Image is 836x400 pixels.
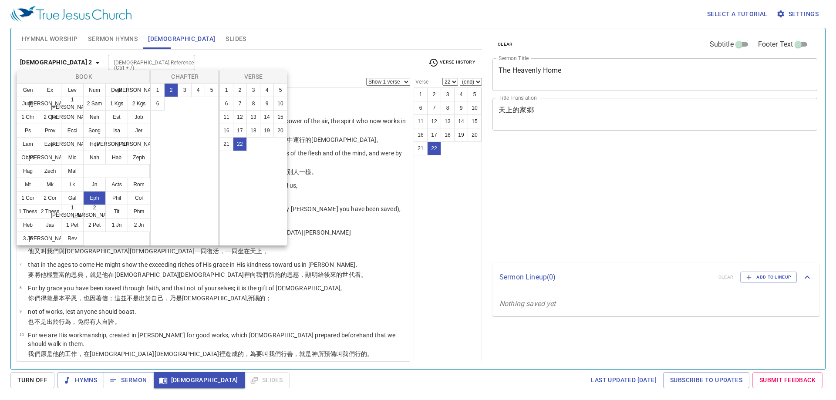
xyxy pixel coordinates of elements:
button: Prov [39,124,61,138]
button: 2 Chr [39,110,61,124]
button: Jn [83,178,106,192]
button: 14 [260,110,274,124]
button: Mt [17,178,39,192]
button: 8 [246,97,260,111]
button: 17 [233,124,247,138]
button: Hag [17,164,39,178]
button: 2 Sam [83,97,106,111]
p: Book [19,72,149,81]
button: Jas [39,218,61,232]
button: Jer [128,124,150,138]
button: [PERSON_NAME] [61,137,84,151]
button: 10 [273,97,287,111]
button: Phil [105,191,128,205]
button: Mk [39,178,61,192]
button: Mic [61,151,84,165]
button: Acts [105,178,128,192]
button: 1 [151,83,165,97]
button: 2 [233,83,247,97]
button: Judg [17,97,39,111]
button: 11 [219,110,233,124]
button: Lev [61,83,84,97]
button: 12 [233,110,247,124]
button: 22 [233,137,247,151]
button: Heb [17,218,39,232]
button: 2 Cor [39,191,61,205]
button: Ps [17,124,39,138]
button: 2 Pet [83,218,106,232]
button: Eph [83,191,106,205]
button: [PERSON_NAME] [61,110,84,124]
button: 19 [260,124,274,138]
button: 5 [205,83,219,97]
button: Zech [39,164,61,178]
button: Lam [17,137,39,151]
button: [PERSON_NAME] [39,151,61,165]
button: Eccl [61,124,84,138]
button: 6 [219,97,233,111]
button: Ezek [39,137,61,151]
button: Deut [105,83,128,97]
button: 1 Chr [17,110,39,124]
button: Obad [17,151,39,165]
button: Isa [105,124,128,138]
button: Gal [61,191,84,205]
button: 1 Pet [61,218,84,232]
button: Phm [128,205,150,218]
button: Ex [39,83,61,97]
button: 4 [260,83,274,97]
button: [PERSON_NAME] [39,232,61,245]
button: 7 [233,97,247,111]
button: Est [105,110,128,124]
button: Rom [128,178,150,192]
button: 18 [246,124,260,138]
button: Nah [83,151,106,165]
button: Job [128,110,150,124]
button: 21 [219,137,233,151]
button: 1 Cor [17,191,39,205]
button: 2 Thess [39,205,61,218]
button: Lk [61,178,84,192]
button: 4 [191,83,205,97]
button: Hos [83,137,106,151]
button: 9 [260,97,274,111]
button: Mal [61,164,84,178]
button: 1 Kgs [105,97,128,111]
button: 2 [PERSON_NAME] [83,205,106,218]
button: Gen [17,83,39,97]
button: 20 [273,124,287,138]
button: Tit [105,205,128,218]
p: Chapter [153,72,217,81]
button: 2 [164,83,178,97]
button: 3 [246,83,260,97]
button: 1 [PERSON_NAME] [61,205,84,218]
button: Col [128,191,150,205]
button: Neh [83,110,106,124]
button: 3 [178,83,192,97]
button: Zeph [128,151,150,165]
button: [PERSON_NAME] [105,137,128,151]
button: Num [83,83,106,97]
button: Song [83,124,106,138]
button: 5 [273,83,287,97]
button: 2 Kgs [128,97,150,111]
button: Hab [105,151,128,165]
button: 15 [273,110,287,124]
button: Rev [61,232,84,245]
button: 6 [151,97,165,111]
button: 1 Thess [17,205,39,218]
button: 13 [246,110,260,124]
button: [PERSON_NAME] [128,137,150,151]
button: 3 Jn [17,232,39,245]
p: Verse [222,72,285,81]
button: [PERSON_NAME] [39,97,61,111]
button: [PERSON_NAME] [128,83,150,97]
button: 1 [219,83,233,97]
button: 1 Jn [105,218,128,232]
button: 16 [219,124,233,138]
button: 2 Jn [128,218,150,232]
button: 1 [PERSON_NAME] [61,97,84,111]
